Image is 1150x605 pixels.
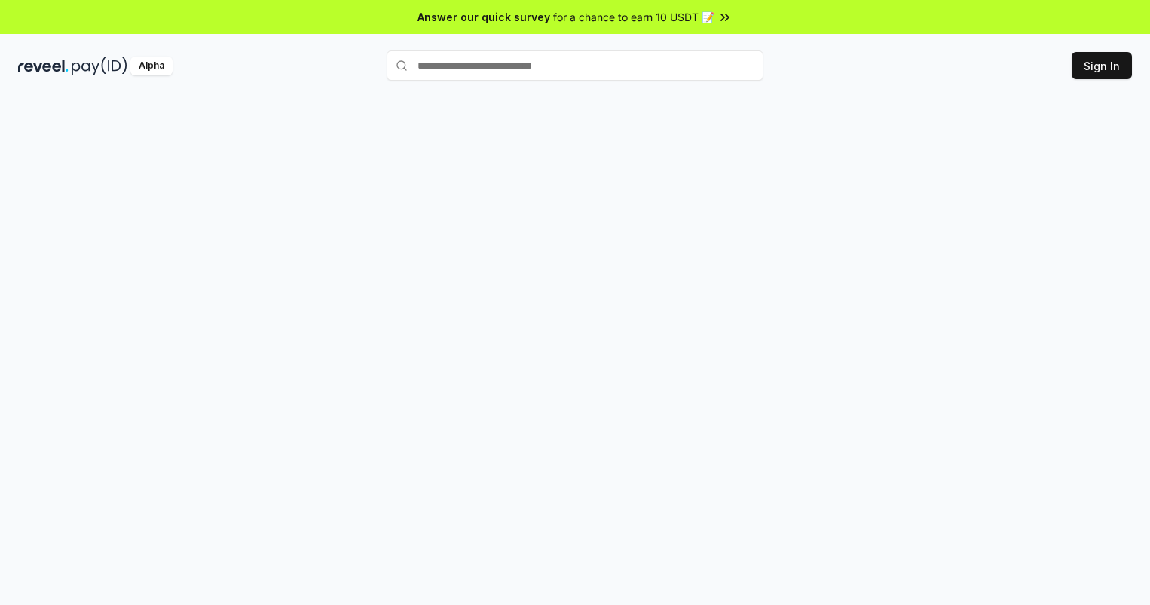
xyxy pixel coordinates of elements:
span: Answer our quick survey [417,9,550,25]
span: for a chance to earn 10 USDT 📝 [553,9,714,25]
img: pay_id [72,57,127,75]
div: Alpha [130,57,173,75]
button: Sign In [1072,52,1132,79]
img: reveel_dark [18,57,69,75]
